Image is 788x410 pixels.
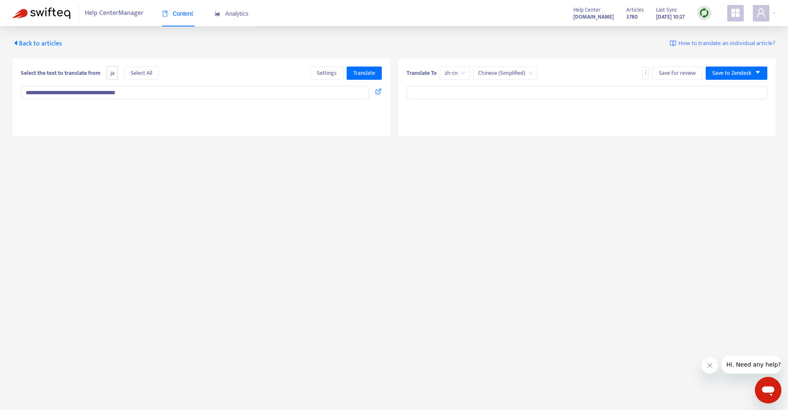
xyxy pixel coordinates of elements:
[642,67,649,80] button: more
[407,68,437,78] b: Translate To
[678,39,776,48] span: How to translate an individual article?
[107,66,118,80] span: ja
[702,357,718,374] iframe: メッセージを閉じる
[626,5,644,14] span: Articles
[573,5,601,14] span: Help Center
[478,67,533,79] span: Chinese (Simplified)
[162,11,168,17] span: book
[131,69,152,78] span: Select All
[445,67,465,79] span: zh-cn
[626,12,638,21] strong: 3780
[652,67,702,80] button: Save for review
[721,355,781,374] iframe: 会社からのメッセージ
[573,12,614,21] a: [DOMAIN_NAME]
[731,8,740,18] span: appstore
[21,68,101,78] b: Select the text to translate from
[643,69,649,75] span: more
[656,12,685,21] strong: [DATE] 10:27
[85,5,144,21] span: Help Center Manager
[12,7,70,19] img: Swifteq
[215,11,220,17] span: area-chart
[656,5,677,14] span: Last Sync
[670,40,676,47] img: image-link
[755,377,781,403] iframe: メッセージングウィンドウを開くボタン
[12,40,19,46] span: caret-left
[670,39,776,48] a: How to translate an individual article?
[755,69,761,75] span: caret-down
[699,8,709,18] img: sync.dc5367851b00ba804db3.png
[353,69,375,78] span: Translate
[162,10,193,17] span: Content
[659,69,696,78] span: Save for review
[706,67,767,80] button: Save to Zendeskcaret-down
[12,38,62,49] span: Back to articles
[756,8,766,18] span: user
[317,69,337,78] span: Settings
[712,69,752,78] span: Save to Zendesk
[310,67,343,80] button: Settings
[215,10,249,17] span: Analytics
[347,67,382,80] button: Translate
[124,67,159,80] button: Select All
